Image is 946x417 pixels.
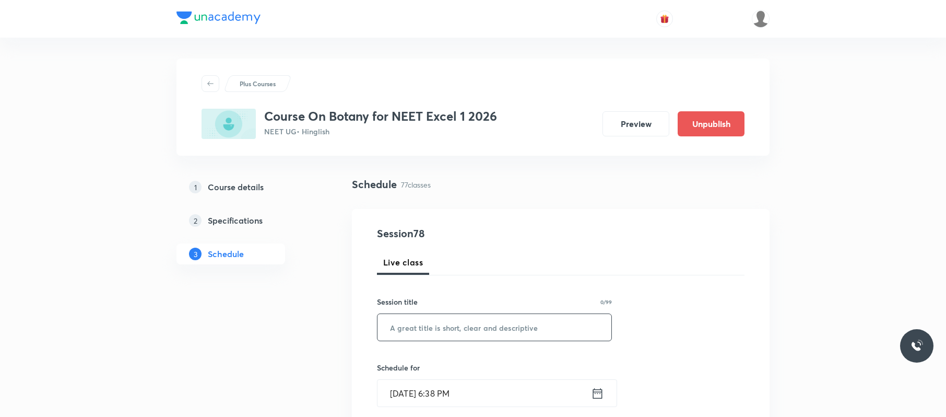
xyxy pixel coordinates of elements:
[401,179,431,190] p: 77 classes
[189,181,202,193] p: 1
[208,214,263,227] h5: Specifications
[189,214,202,227] p: 2
[352,177,397,192] h4: Schedule
[176,11,261,24] img: Company Logo
[189,248,202,260] p: 3
[752,10,770,28] img: aadi Shukla
[176,11,261,27] a: Company Logo
[910,340,923,352] img: ttu
[600,299,612,305] p: 0/99
[208,248,244,260] h5: Schedule
[377,362,612,373] h6: Schedule for
[240,79,276,88] p: Plus Courses
[602,111,669,136] button: Preview
[660,14,669,24] img: avatar
[264,109,497,124] h3: Course On Botany for NEET Excel 1 2026
[678,111,744,136] button: Unpublish
[176,177,318,198] a: 1Course details
[202,109,256,139] img: E0030F48-318E-4F22-B2EA-332132FA1F0C_plus.png
[377,226,567,241] h4: Session 78
[176,210,318,231] a: 2Specifications
[377,296,418,307] h6: Session title
[264,126,497,137] p: NEET UG • Hinglish
[656,10,673,27] button: avatar
[377,314,611,341] input: A great title is short, clear and descriptive
[383,256,423,269] span: Live class
[208,181,264,193] h5: Course details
